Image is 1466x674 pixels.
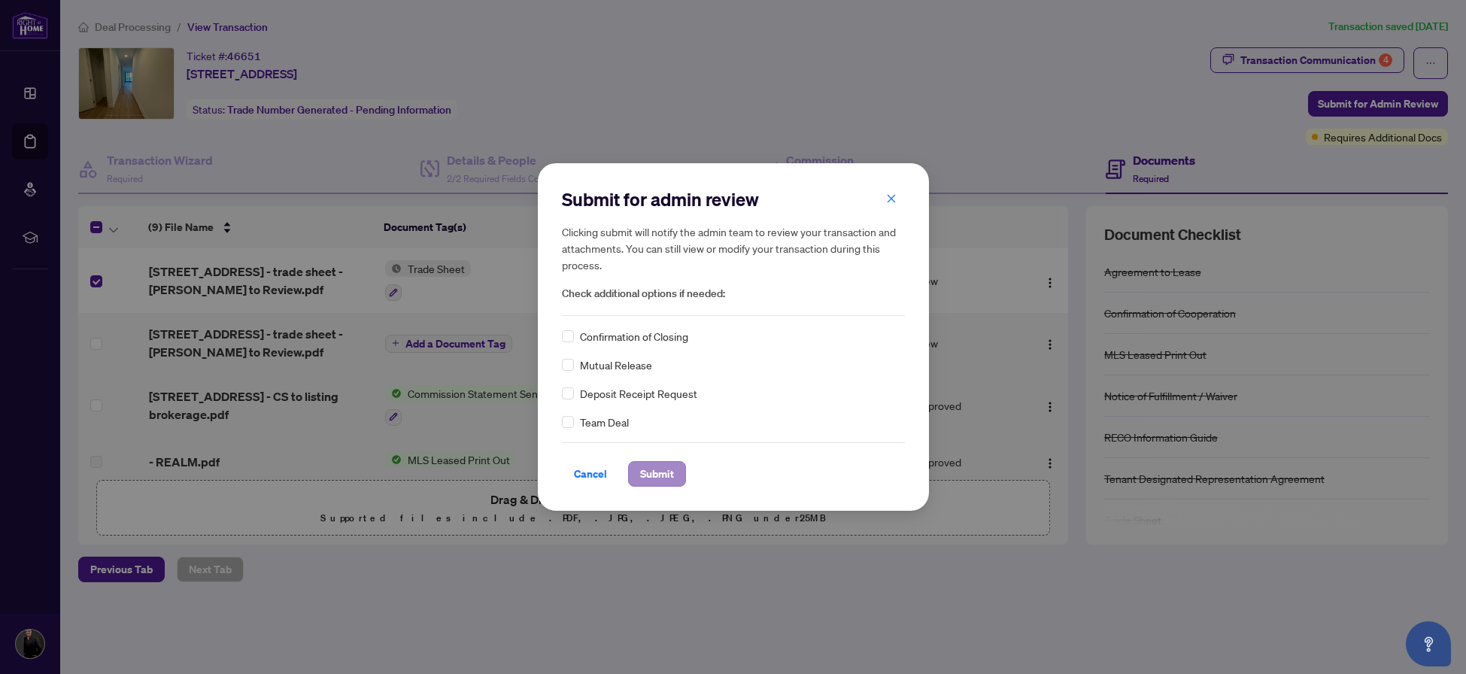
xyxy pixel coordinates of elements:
h5: Clicking submit will notify the admin team to review your transaction and attachments. You can st... [562,223,905,273]
span: Check additional options if needed: [562,285,905,302]
span: close [886,193,897,204]
button: Cancel [562,461,619,487]
span: Mutual Release [580,357,652,373]
span: Deposit Receipt Request [580,385,697,402]
button: Submit [628,461,686,487]
span: Cancel [574,462,607,486]
h2: Submit for admin review [562,187,905,211]
button: Open asap [1406,621,1451,666]
span: Team Deal [580,414,629,430]
span: Submit [640,462,674,486]
span: Confirmation of Closing [580,328,688,345]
